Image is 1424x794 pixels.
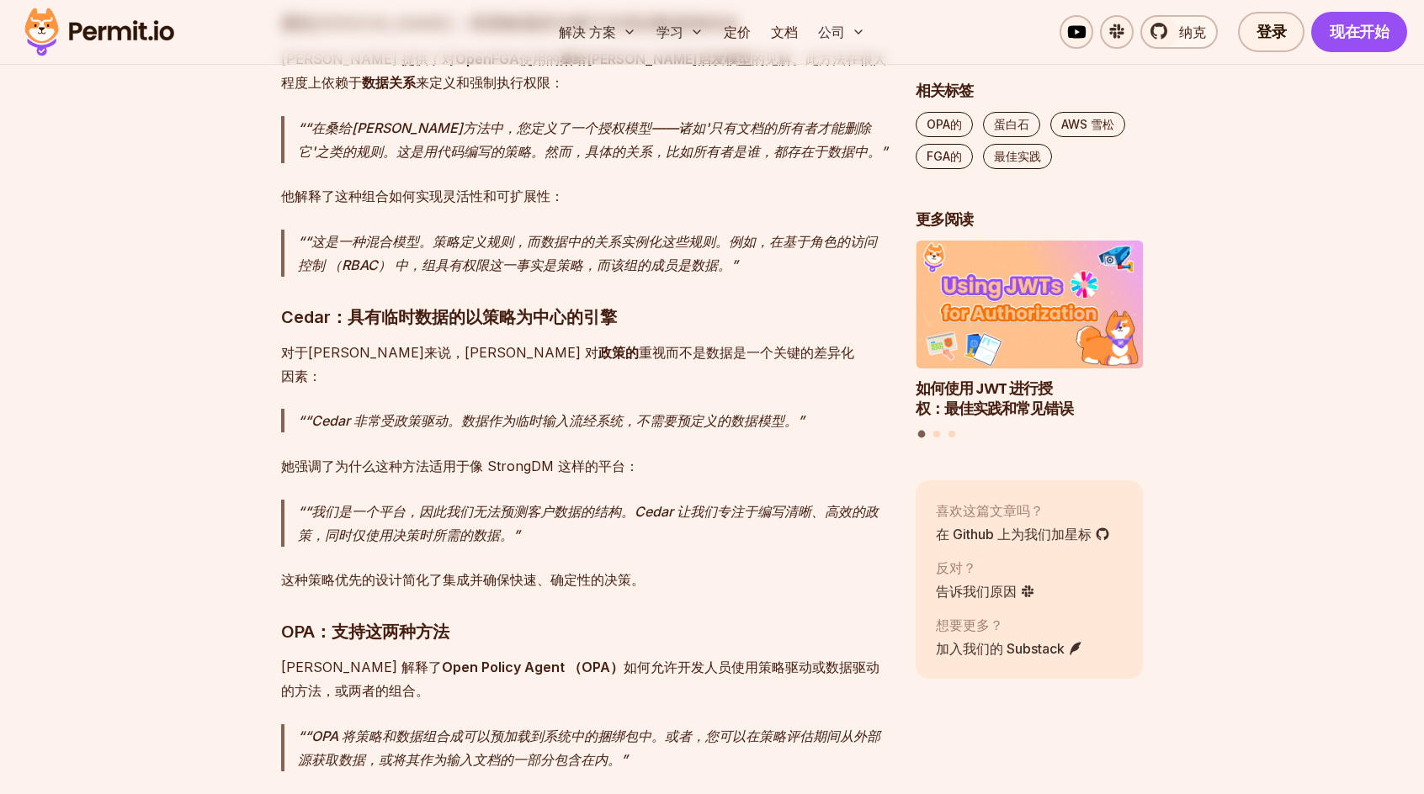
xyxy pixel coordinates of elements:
[936,524,1110,544] a: 在 Github 上为我们加星标
[818,22,845,42] font: 公司
[559,22,616,42] font: 解决 方案
[362,74,416,91] strong: 数据关系
[656,22,683,42] font: 学习
[17,3,182,61] img: 许可证标志
[1311,12,1407,52] a: 现在开始
[281,618,889,645] h3: OPA：支持这两种方法
[916,241,1143,420] a: 如何使用 JWT 进行授权：最佳实践和常见错误如何使用 JWT 进行授权：最佳实践和常见错误
[298,409,889,432] p: “Cedar 非常受政策驱动。数据作为临时输入流经系统，不需要预定义的数据模型。
[933,431,940,437] button: 转到幻灯片 2
[983,112,1040,137] a: 蛋白石
[936,558,1035,578] p: 反对？
[983,144,1052,169] a: 最佳实践
[298,116,889,163] p: “在桑给[PERSON_NAME]方法中，您定义了一个授权模型——诸如'只有文档的所有者才能删除它'之类的规则。这是用代码编写的策略。然而，具体的关系，比如所有者是谁，都存在于数据中。
[442,659,624,675] strong: Open Policy Agent （OPA）
[281,47,889,94] p: [PERSON_NAME] 提供了对 使用的 的见解。此方法在很大程度上依赖于 来定义和强制执行权限：
[936,581,1035,601] a: 告诉我们原因
[298,724,889,771] p: “OPA 将策略和数据组合成可以预加载到系统中的捆绑包中。或者，您可以在策略评估期间从外部源获取数据，或将其作为输入文档的一部分包含在内。
[281,454,889,478] p: 她强调了为什么这种方法适用于像 StrongDM 这样的平台：
[552,15,643,49] button: 解决 方案
[948,431,955,437] button: 转到幻灯片 3
[764,15,805,49] a: 文档
[1140,15,1218,49] a: 纳克
[918,430,926,437] button: 转到幻灯片 1
[281,341,889,388] p: 对于[PERSON_NAME]来说，[PERSON_NAME] 对 重视而不是数据是一个关键的差异化因素：
[916,241,1143,368] img: 如何使用 JWT 进行授权：最佳实践和常见错误
[1169,22,1206,42] span: 纳克
[936,500,1110,521] p: 喜欢这篇文章吗？
[936,615,1083,635] p: 想要更多？
[916,378,1143,420] h3: 如何使用 JWT 进行授权：最佳实践和常见错误
[298,230,889,277] p: “这是一种混合模型。策略定义规则，而数据中的关系实例化这些规则。例如，在基于角色的访问控制 （RBAC） 中，组具有权限这一事实是策略，而该组的成员是数据。
[298,500,889,547] p: “我们是一个平台，因此我们无法预测客户数据的结构。Cedar 让我们专注于编写清晰、高效的政策，同时仅使用决策时所需的数据。
[281,304,889,331] h3: Cedar：具有临时数据的以策略为中心的引擎
[916,209,1143,230] h2: 更多阅读
[281,184,889,208] p: 他解释了这种组合如何实现灵活性和可扩展性：
[717,15,757,49] a: 定价
[281,568,889,591] p: 这种策略优先的设计简化了集成并确保快速、确定性的决策。
[1050,112,1125,137] a: AWS 雪松
[811,15,872,49] button: 公司
[650,15,710,49] button: 学习
[1238,12,1304,52] a: 登录
[936,638,1083,659] a: 加入我们的 Substack
[916,241,1143,420] li: 第 1 个，共 3 个
[281,655,889,702] p: [PERSON_NAME] 解释了 如何允许开发人员使用策略驱动或数据驱动的方法，或两者的组合。
[598,344,639,361] strong: 政策的
[916,81,1143,102] h2: 相关标签
[916,112,973,137] a: OPA的
[916,241,1143,440] div: 职位
[916,144,973,169] a: FGA的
